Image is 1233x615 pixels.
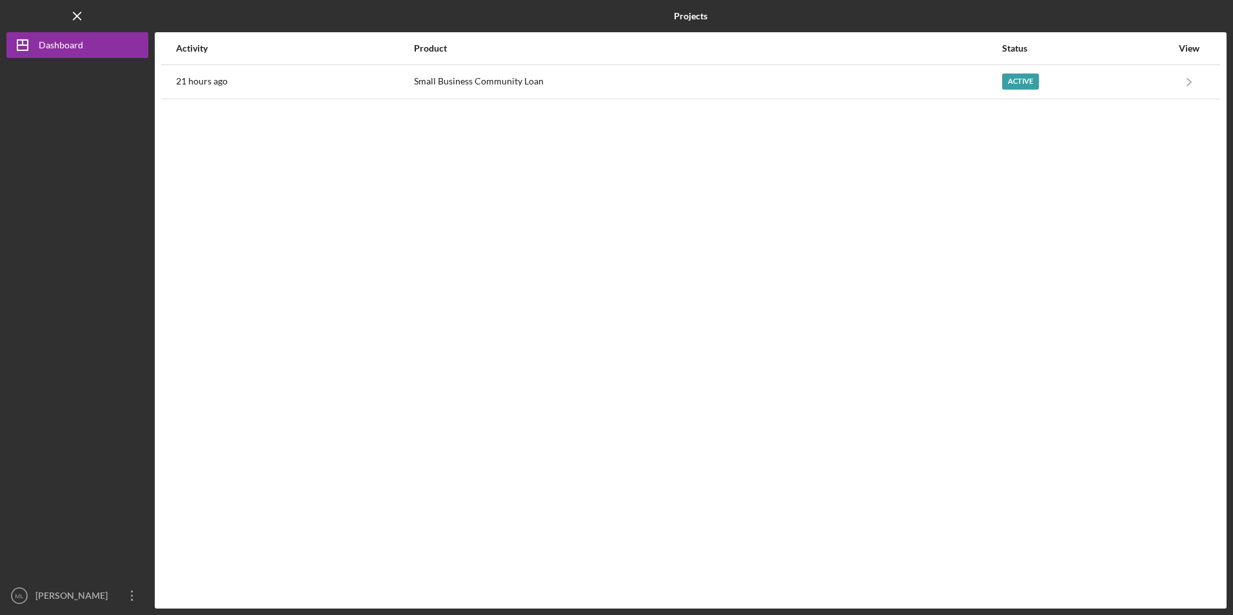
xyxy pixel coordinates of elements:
[176,76,228,86] time: 2025-09-18 21:21
[1173,43,1205,54] div: View
[674,11,707,21] b: Projects
[414,66,1001,98] div: Small Business Community Loan
[32,583,116,612] div: [PERSON_NAME]
[39,32,83,61] div: Dashboard
[6,32,148,58] button: Dashboard
[6,583,148,609] button: ML[PERSON_NAME]
[1002,43,1172,54] div: Status
[15,592,24,600] text: ML
[176,43,413,54] div: Activity
[414,43,1001,54] div: Product
[1002,73,1039,90] div: Active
